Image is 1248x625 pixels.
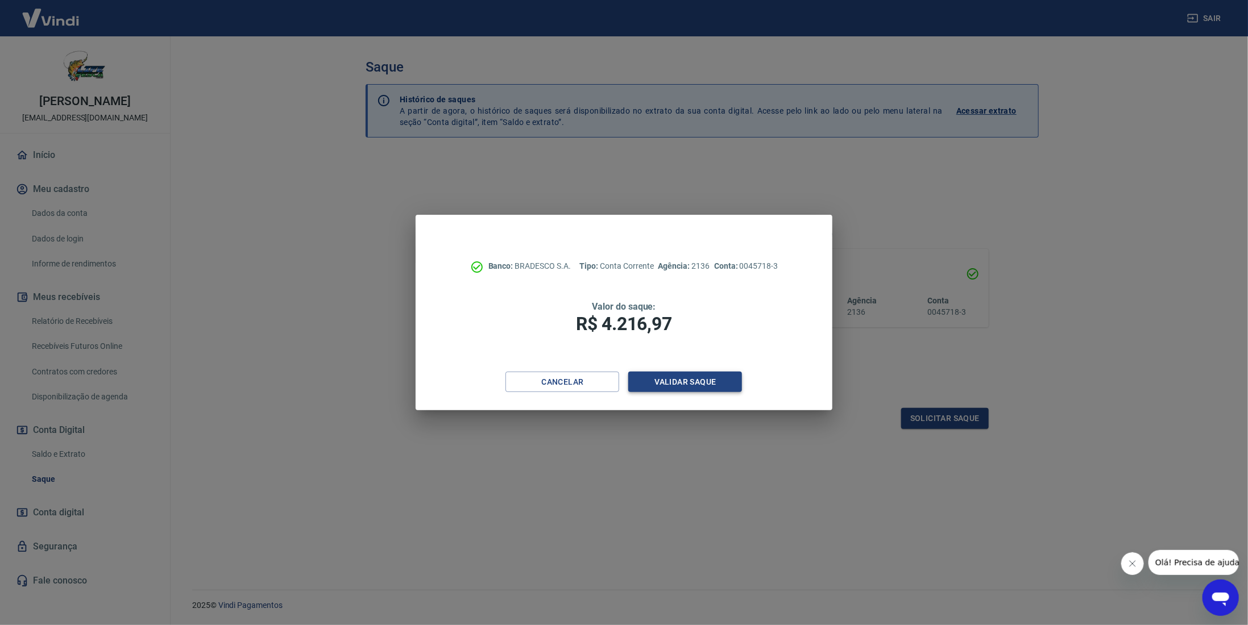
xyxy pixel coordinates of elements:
[505,372,619,393] button: Cancelar
[580,261,600,270] span: Tipo:
[714,260,778,272] p: 0045718-3
[658,261,692,270] span: Agência:
[488,260,571,272] p: BRADESCO S.A.
[658,260,710,272] p: 2136
[1149,550,1239,575] iframe: Mensagem da empresa
[7,8,96,17] span: Olá! Precisa de ajuda?
[576,313,671,335] span: R$ 4.216,97
[628,372,742,393] button: Validar saque
[580,260,654,272] p: Conta Corrente
[1121,552,1144,575] iframe: Fechar mensagem
[714,261,740,270] span: Conta:
[592,301,656,312] span: Valor do saque:
[1203,580,1239,616] iframe: Botão para abrir a janela de mensagens
[488,261,515,270] span: Banco:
